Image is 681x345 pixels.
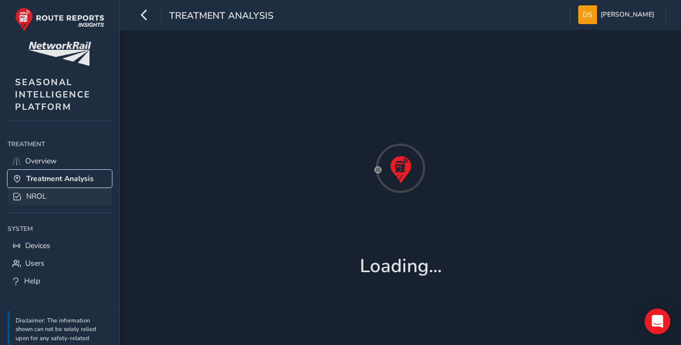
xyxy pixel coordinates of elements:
[601,5,654,24] span: [PERSON_NAME]
[360,255,442,277] h1: Loading...
[7,152,112,170] a: Overview
[15,7,104,32] img: rr logo
[25,258,44,268] span: Users
[7,170,112,187] a: Treatment Analysis
[578,5,597,24] img: diamond-layout
[26,191,47,201] span: NROL
[25,156,57,166] span: Overview
[28,42,91,66] img: customer logo
[26,174,94,184] span: Treatment Analysis
[645,309,670,334] div: Open Intercom Messenger
[169,9,274,24] span: Treatment Analysis
[7,136,112,152] div: Treatment
[7,272,112,290] a: Help
[578,5,658,24] button: [PERSON_NAME]
[7,221,112,237] div: System
[7,237,112,254] a: Devices
[7,187,112,205] a: NROL
[15,76,90,113] span: SEASONAL INTELLIGENCE PLATFORM
[7,254,112,272] a: Users
[24,276,40,286] span: Help
[25,241,50,251] span: Devices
